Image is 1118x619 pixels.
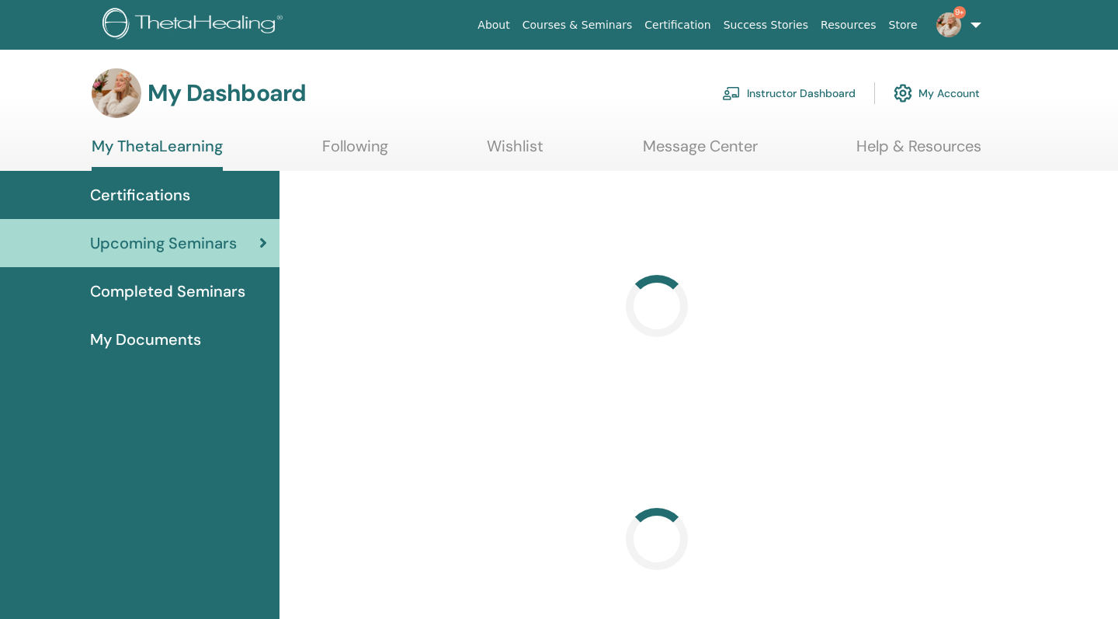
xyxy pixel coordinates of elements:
[90,183,190,207] span: Certifications
[90,280,245,303] span: Completed Seminars
[90,231,237,255] span: Upcoming Seminars
[92,68,141,118] img: default.jpg
[722,86,741,100] img: chalkboard-teacher.svg
[102,8,288,43] img: logo.png
[883,11,924,40] a: Store
[92,137,223,171] a: My ThetaLearning
[722,76,856,110] a: Instructor Dashboard
[516,11,639,40] a: Courses & Seminars
[322,137,388,167] a: Following
[487,137,543,167] a: Wishlist
[953,6,966,19] span: 9+
[717,11,814,40] a: Success Stories
[148,79,306,107] h3: My Dashboard
[638,11,717,40] a: Certification
[90,328,201,351] span: My Documents
[894,76,980,110] a: My Account
[814,11,883,40] a: Resources
[894,80,912,106] img: cog.svg
[471,11,516,40] a: About
[856,137,981,167] a: Help & Resources
[936,12,961,37] img: default.jpg
[643,137,758,167] a: Message Center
